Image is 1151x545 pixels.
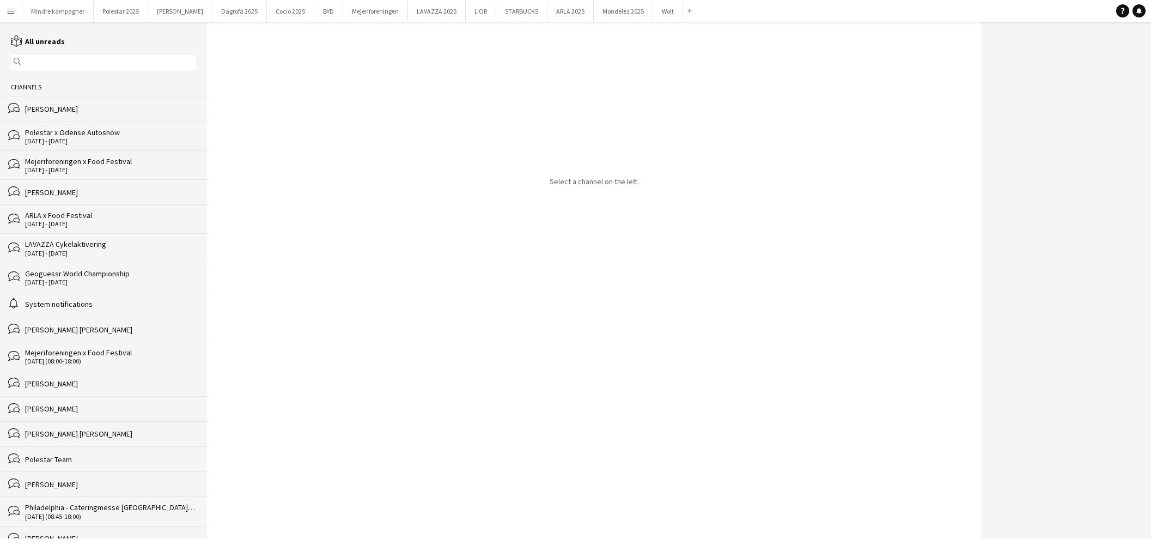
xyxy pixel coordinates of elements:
div: LAVAZZA Cykelaktivering [25,239,196,249]
div: Mejeriforeningen x Food Festival [25,156,196,166]
div: [PERSON_NAME] [25,104,196,114]
div: [PERSON_NAME] [25,480,196,489]
button: STARBUCKS [496,1,547,22]
button: BYD [314,1,343,22]
div: [DATE] - [DATE] [25,250,196,257]
div: Mejeriforeningen x Food Festival [25,348,196,358]
div: [PERSON_NAME] [25,404,196,414]
div: [DATE] - [DATE] [25,137,196,145]
div: ARLA x Food Festival [25,210,196,220]
button: ARLA 2025 [547,1,594,22]
button: Mindre kampagner [22,1,94,22]
button: [PERSON_NAME] [148,1,212,22]
div: [DATE] (08:45-18:00) [25,513,196,520]
div: Philadelphia - Cateringmesse [GEOGRAPHIC_DATA], Grenade - Cateringmesse Nord [25,502,196,512]
div: [PERSON_NAME] [25,187,196,197]
div: System notifications [25,299,196,309]
div: Polestar Team [25,455,196,464]
button: LAVAZZA 2025 [408,1,466,22]
div: Polestar x Odense Autoshow [25,128,196,137]
button: Mejeriforeningen [343,1,408,22]
div: [PERSON_NAME] [PERSON_NAME] [25,325,196,335]
div: [PERSON_NAME] [PERSON_NAME] [25,429,196,439]
div: [DATE] - [DATE] [25,166,196,174]
button: Mondeléz 2025 [594,1,653,22]
button: Wolt [653,1,683,22]
button: Polestar 2025 [94,1,148,22]
div: [DATE] - [DATE] [25,220,196,228]
button: Cocio 2025 [267,1,314,22]
button: Dagrofa 2025 [212,1,267,22]
div: [PERSON_NAME] [25,534,196,543]
div: [DATE] - [DATE] [25,278,196,286]
div: Geoguessr World Championship [25,269,196,278]
p: Select a channel on the left. [550,177,639,186]
a: All unreads [11,37,65,46]
div: [DATE] (08:00-18:00) [25,358,196,365]
button: L'OR [466,1,496,22]
div: [PERSON_NAME] [25,379,196,389]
